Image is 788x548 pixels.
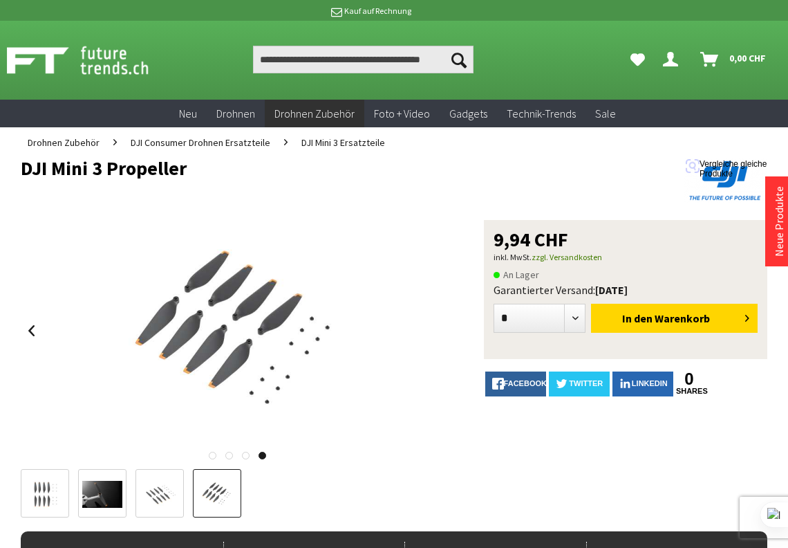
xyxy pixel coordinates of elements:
[676,387,702,396] a: shares
[784,159,788,166] img: Sc04c7ecdac3c49e6a1b19c987a4e3931O.png
[449,107,487,120] span: Gadgets
[124,127,277,158] a: DJI Consumer Drohnen Ersatzteile
[294,127,392,158] a: DJI Mini 3 Ersatzteile
[507,107,576,120] span: Technik-Trends
[7,43,179,77] img: Shop Futuretrends - zur Startseite wechseln
[131,136,270,149] span: DJI Consumer Drohnen Ersatzteile
[497,100,585,128] a: Technik-Trends
[440,100,497,128] a: Gadgets
[494,266,539,283] span: An Lager
[595,283,628,297] b: [DATE]
[28,136,100,149] span: Drohnen Zubehör
[485,372,546,396] a: facebook
[632,379,668,387] span: LinkedIn
[301,136,385,149] span: DJI Mini 3 Ersatzteile
[684,158,767,203] img: DJI
[657,46,689,73] a: Dein Konto
[374,107,430,120] span: Foto + Video
[549,372,610,396] a: twitter
[274,107,355,120] span: Drohnen Zubehör
[569,379,603,387] span: twitter
[772,186,786,257] a: Neue Produkte
[585,100,626,128] a: Sale
[216,107,255,120] span: Drohnen
[494,283,758,297] div: Garantierter Versand:
[21,127,106,158] a: Drohnen Zubehör
[25,478,65,510] img: Vorschau: DJI Mini 3 Propeller
[676,372,702,387] a: 0
[494,230,568,249] span: 9,94 CHF
[169,100,207,128] a: Neu
[622,311,653,325] span: In den
[700,159,784,179] span: Vergleiche gleiche Produkte
[21,158,618,179] h1: DJI Mini 3 Propeller
[207,100,265,128] a: Drohnen
[623,46,652,73] a: Meine Favoriten
[265,100,364,128] a: Drohnen Zubehör
[504,379,547,387] span: facebook
[494,249,758,266] p: inkl. MwSt.
[655,311,710,325] span: Warenkorb
[695,46,773,73] a: Warenkorb
[179,107,197,120] span: Neu
[532,252,602,262] a: zzgl. Versandkosten
[612,372,673,396] a: LinkedIn
[444,46,473,73] button: Suchen
[364,100,440,128] a: Foto + Video
[595,107,616,120] span: Sale
[729,47,766,69] span: 0,00 CHF
[253,46,473,73] input: Produkt, Marke, Kategorie, EAN, Artikelnummer…
[591,304,758,333] button: In den Warenkorb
